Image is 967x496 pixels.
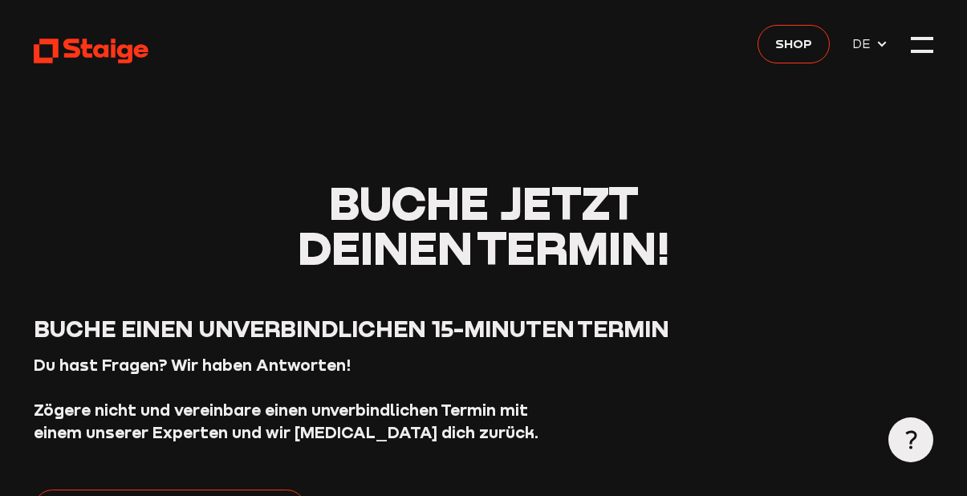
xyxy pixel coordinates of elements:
span: Shop [775,33,812,53]
a: Shop [758,25,830,63]
strong: Zögere nicht und vereinbare einen unverbindlichen Termin mit einem unserer Experten und wir [MEDI... [34,400,538,442]
span: Buche einen unverbindlichen 15-Minuten Termin [34,315,669,342]
span: DE [852,33,876,53]
span: Buche jetzt deinen Termin! [298,174,670,275]
strong: Du hast Fragen? Wir haben Antworten! [34,355,351,375]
